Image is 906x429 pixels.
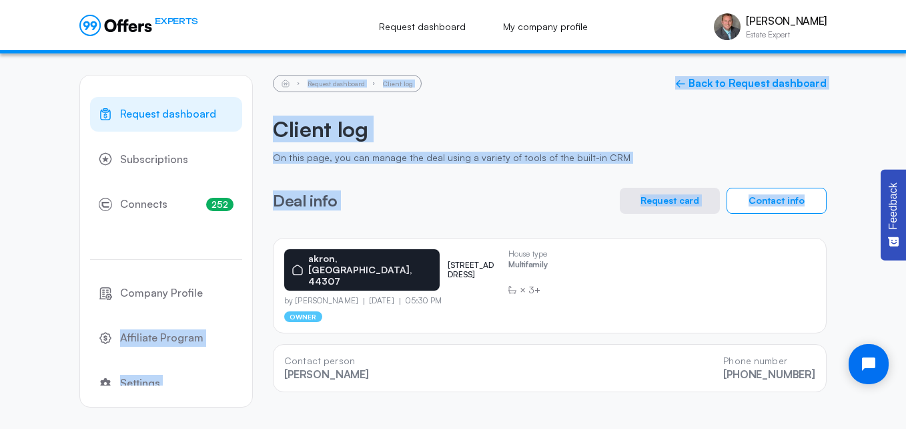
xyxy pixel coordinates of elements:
h2: Client log [273,116,827,142]
h3: Deal info [273,192,338,209]
a: Request dashboard [364,12,480,41]
span: Subscriptions [120,151,188,168]
p: Estate Expert [746,31,827,39]
a: [PHONE_NUMBER] [723,368,815,381]
a: ← Back to Request dashboard [675,77,827,90]
a: Connects252 [90,187,242,222]
p: akron, [GEOGRAPHIC_DATA], 44307 [308,253,432,287]
a: My company profile [488,12,602,41]
span: Request dashboard [120,106,216,123]
p: Phone number [723,355,815,367]
p: On this page, you can manage the deal using a variety of tools of the built-in CRM [273,152,827,164]
a: Request dashboard [308,80,365,88]
span: 3+ [528,283,540,297]
span: Connects [120,196,167,213]
a: Affiliate Program [90,321,242,355]
li: Client log [383,80,413,87]
p: [DATE] [364,296,400,305]
span: Affiliate Program [120,329,203,347]
button: Contact info [727,188,827,214]
p: 05:30 PM [400,296,442,305]
p: Multifamily [508,260,547,273]
p: [PERSON_NAME] [746,15,827,27]
img: Brad Miklovich [714,13,741,40]
p: [PERSON_NAME] [284,368,369,381]
p: House type [508,249,547,259]
a: Company Profile [90,276,242,311]
iframe: Tidio Chat [837,333,900,396]
div: × [508,283,547,297]
p: Contact person [284,355,369,367]
a: Subscriptions [90,142,242,177]
p: owner [284,311,322,322]
span: Feedback [887,182,899,229]
a: EXPERTS [79,15,197,36]
span: Company Profile [120,285,203,302]
button: Feedback - Show survey [881,169,906,260]
a: Settings [90,366,242,401]
p: [STREET_ADDRESS] [448,261,498,280]
button: Request card [620,188,720,214]
a: Request dashboard [90,97,242,132]
span: Settings [120,375,160,392]
span: EXPERTS [155,15,197,27]
p: by [PERSON_NAME] [284,296,364,305]
span: 252 [206,198,234,211]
